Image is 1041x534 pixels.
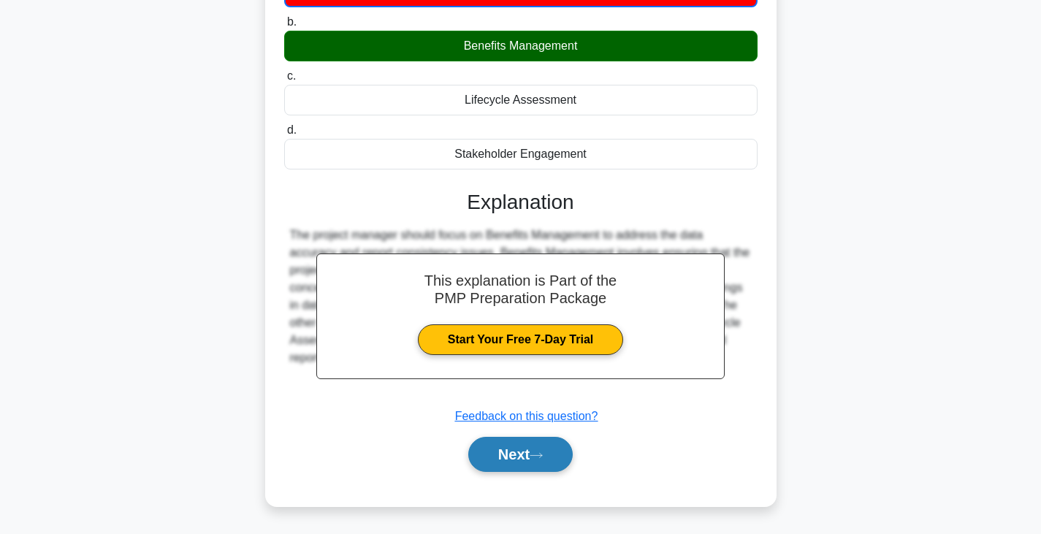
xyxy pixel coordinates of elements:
a: Start Your Free 7-Day Trial [418,324,623,355]
a: Feedback on this question? [455,410,598,422]
span: b. [287,15,297,28]
div: The project manager should focus on Benefits Management to address the data accuracy and report c... [290,226,752,367]
span: d. [287,123,297,136]
span: c. [287,69,296,82]
div: Stakeholder Engagement [284,139,758,169]
div: Lifecycle Assessment [284,85,758,115]
h3: Explanation [293,190,749,215]
div: Benefits Management [284,31,758,61]
button: Next [468,437,573,472]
